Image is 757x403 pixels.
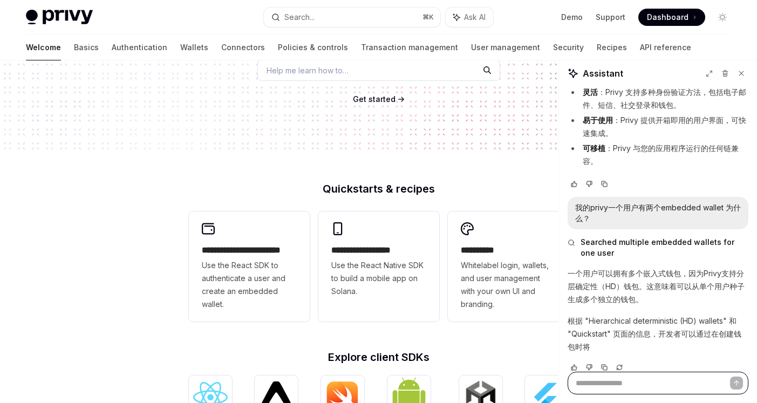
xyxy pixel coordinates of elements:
li: ：Privy 提供开箱即用的用户界面，可快速集成。 [568,114,748,140]
span: Help me learn how to… [267,65,349,76]
button: Searched multiple embedded wallets for one user [568,237,748,258]
p: 根据 "Hierarchical deterministic (HD) wallets" 和 "Quickstart" 页面的信息，开发者可以通过在创建钱包时将 [568,315,748,353]
a: **** **** **** ***Use the React Native SDK to build a mobile app on Solana. [318,211,439,322]
a: Authentication [112,35,167,60]
button: Toggle dark mode [714,9,731,26]
strong: 可移植 [583,144,605,153]
h2: Explore client SDKs [189,352,569,363]
a: Connectors [221,35,265,60]
button: Send message [730,377,743,390]
a: Dashboard [638,9,705,26]
a: Demo [561,12,583,23]
a: Wallets [180,35,208,60]
button: Search...⌘K [264,8,440,27]
li: ：Privy 与您的应用程序运行的任何链兼容。 [568,142,748,168]
button: Ask AI [446,8,493,27]
span: Searched multiple embedded wallets for one user [581,237,748,258]
span: Use the React Native SDK to build a mobile app on Solana. [331,259,426,298]
a: **** *****Whitelabel login, wallets, and user management with your own UI and branding. [448,211,569,322]
p: 一个用户可以拥有多个嵌入式钱包，因为Privy支持分层确定性（HD）钱包。这意味着可以从单个用户种子生成多个独立的钱包。 [568,267,748,306]
a: Basics [74,35,99,60]
span: Get started [353,94,395,104]
a: Security [553,35,584,60]
a: User management [471,35,540,60]
div: 我的privy一个用户有两个embedded wallet 为什么？ [575,202,741,224]
span: ⌘ K [422,13,434,22]
h2: Quickstarts & recipes [189,183,569,194]
strong: 灵活 [583,87,598,97]
span: Use the React SDK to authenticate a user and create an embedded wallet. [202,259,297,311]
a: Welcome [26,35,61,60]
a: Transaction management [361,35,458,60]
a: API reference [640,35,691,60]
li: ：Privy 支持多种身份验证方法，包括电子邮件、短信、社交登录和钱包。 [568,86,748,112]
span: Whitelabel login, wallets, and user management with your own UI and branding. [461,259,556,311]
a: Policies & controls [278,35,348,60]
span: Ask AI [464,12,486,23]
span: Dashboard [647,12,688,23]
strong: 易于使用 [583,115,613,125]
div: Search... [284,11,315,24]
a: Support [596,12,625,23]
img: light logo [26,10,93,25]
a: Get started [353,94,395,105]
span: Assistant [583,67,623,80]
a: Recipes [597,35,627,60]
